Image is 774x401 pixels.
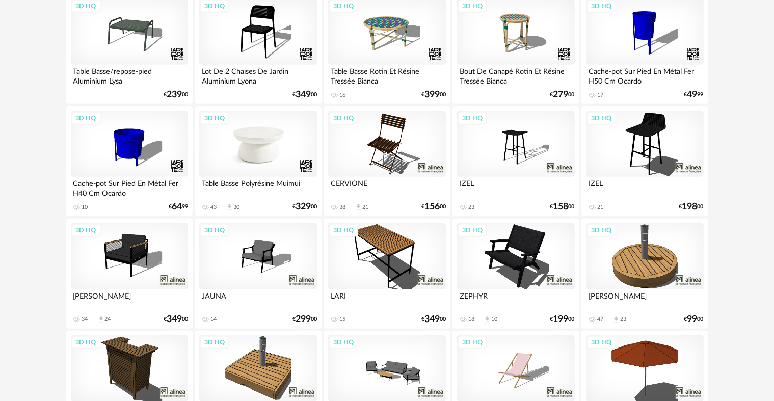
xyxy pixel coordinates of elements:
div: LARI [328,289,445,310]
div: 30 [233,204,239,211]
a: 3D HQ Table Basse Polyrésine Muimui 43 Download icon 30 €32900 [195,106,321,217]
div: Lot De 2 Chaises De Jardin Aluminium Lyona [199,65,316,85]
div: € 00 [684,316,704,323]
div: Table Basse/repose-pied Aluminium Lysa [71,65,188,85]
a: 3D HQ LARI 15 €34900 [324,219,450,329]
div: 43 [210,204,217,211]
div: € 00 [292,316,317,323]
div: 3D HQ [200,224,229,237]
div: 3D HQ [458,336,487,349]
div: 3D HQ [200,112,229,125]
span: 299 [296,316,311,323]
div: Cache-pot Sur Pied En Métal Fer H50 Cm Ocardo [586,65,703,85]
span: Download icon [226,203,233,211]
div: 3D HQ [458,112,487,125]
span: Download icon [355,203,362,211]
div: € 00 [550,203,575,210]
span: 349 [296,91,311,98]
div: 3D HQ [71,112,101,125]
div: € 00 [421,203,446,210]
span: Download icon [484,316,491,324]
span: 349 [424,316,440,323]
div: 3D HQ [200,336,229,349]
div: € 00 [421,91,446,98]
div: 10 [82,204,88,211]
div: 14 [210,316,217,323]
div: 3D HQ [71,224,101,237]
div: € 00 [421,316,446,323]
span: 198 [682,203,698,210]
span: 399 [424,91,440,98]
div: 3D HQ [329,224,358,237]
span: Download icon [612,316,620,324]
div: 3D HQ [329,336,358,349]
div: € 00 [679,203,704,210]
a: 3D HQ [PERSON_NAME] 34 Download icon 24 €34900 [66,219,193,329]
span: 64 [172,203,182,210]
div: 3D HQ [586,224,616,237]
div: 24 [105,316,111,323]
div: € 00 [550,316,575,323]
span: 49 [687,91,698,98]
span: 99 [687,316,698,323]
div: € 99 [169,203,188,210]
span: 158 [553,203,569,210]
div: 18 [468,316,474,323]
div: 23 [620,316,626,323]
span: 156 [424,203,440,210]
a: 3D HQ [PERSON_NAME] 47 Download icon 23 €9900 [581,219,708,329]
a: 3D HQ CERVIONE 38 Download icon 21 €15600 [324,106,450,217]
a: 3D HQ ZEPHYR 18 Download icon 10 €19900 [452,219,579,329]
div: € 00 [164,316,188,323]
div: 21 [362,204,368,211]
div: 3D HQ [71,336,101,349]
span: 199 [553,316,569,323]
span: 349 [167,316,182,323]
div: 47 [597,316,603,323]
a: 3D HQ JAUNA 14 €29900 [195,219,321,329]
div: Table Basse Polyrésine Muimui [199,177,316,197]
div: € 00 [292,203,317,210]
span: Download icon [97,316,105,324]
div: 23 [468,204,474,211]
div: € 00 [292,91,317,98]
div: Cache-pot Sur Pied En Métal Fer H40 Cm Ocardo [71,177,188,197]
div: € 00 [164,91,188,98]
div: CERVIONE [328,177,445,197]
span: 239 [167,91,182,98]
div: 16 [339,92,345,99]
div: IZEL [586,177,703,197]
span: 279 [553,91,569,98]
div: € 99 [684,91,704,98]
div: [PERSON_NAME] [71,289,188,310]
div: 3D HQ [329,112,358,125]
div: 15 [339,316,345,323]
span: 329 [296,203,311,210]
div: 34 [82,316,88,323]
div: IZEL [457,177,574,197]
div: JAUNA [199,289,316,310]
div: 21 [597,204,603,211]
div: Table Basse Rotin Et Résine Tressée Bianca [328,65,445,85]
div: [PERSON_NAME] [586,289,703,310]
div: 17 [597,92,603,99]
a: 3D HQ Cache-pot Sur Pied En Métal Fer H40 Cm Ocardo 10 €6499 [66,106,193,217]
div: 3D HQ [458,224,487,237]
div: 10 [491,316,497,323]
div: Bout De Canapé Rotin Et Résine Tressée Bianca [457,65,574,85]
div: 3D HQ [586,336,616,349]
div: ZEPHYR [457,289,574,310]
div: 38 [339,204,345,211]
a: 3D HQ IZEL 21 €19800 [581,106,708,217]
a: 3D HQ IZEL 23 €15800 [452,106,579,217]
div: € 00 [550,91,575,98]
div: 3D HQ [586,112,616,125]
